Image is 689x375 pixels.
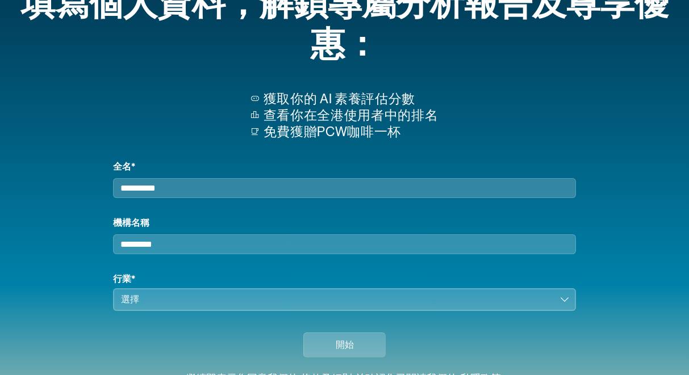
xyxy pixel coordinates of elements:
[121,293,553,306] div: 選擇
[113,288,577,311] button: 選擇
[264,91,438,107] p: 獲取你的 AI 素養評估分數
[264,124,438,140] p: 免費獲贈PCW咖啡一杯
[113,216,577,230] label: 機構名稱
[336,338,354,352] span: 開始
[303,332,386,357] button: 開始
[264,107,438,124] p: 查看你在全港使用者中的排名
